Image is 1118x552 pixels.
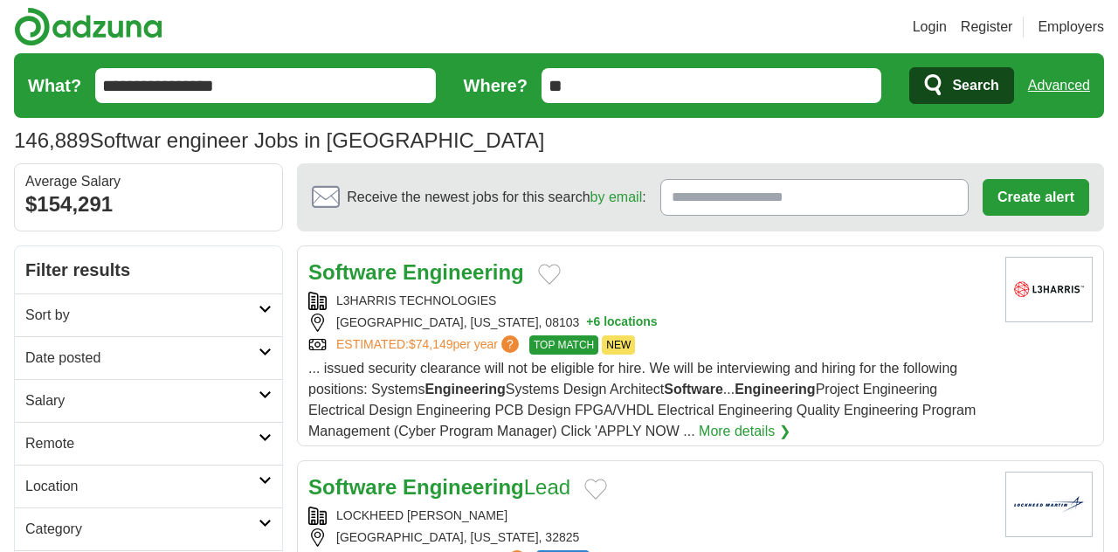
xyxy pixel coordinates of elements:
[464,72,528,99] label: Where?
[15,336,282,379] a: Date posted
[664,382,723,397] strong: Software
[424,382,505,397] strong: Engineering
[913,17,947,38] a: Login
[14,125,90,156] span: 146,889
[308,314,991,332] div: [GEOGRAPHIC_DATA], [US_STATE], 08103
[1005,472,1093,537] img: Lockheed Martin logo
[25,433,259,454] h2: Remote
[586,314,593,332] span: +
[347,187,645,208] span: Receive the newest jobs for this search :
[699,421,790,442] a: More details ❯
[308,475,397,499] strong: Software
[25,175,272,189] div: Average Salary
[909,67,1013,104] button: Search
[25,348,259,369] h2: Date posted
[602,335,635,355] span: NEW
[15,293,282,336] a: Sort by
[586,314,657,332] button: +6 locations
[25,476,259,497] h2: Location
[28,72,81,99] label: What?
[501,335,519,353] span: ?
[403,260,524,284] strong: Engineering
[1005,257,1093,322] img: L3Harris Technologies logo
[590,190,643,204] a: by email
[308,361,976,438] span: ... issued security clearance will not be eligible for hire. We will be interviewing and hiring f...
[25,390,259,411] h2: Salary
[25,189,272,220] div: $154,291
[25,305,259,326] h2: Sort by
[336,508,507,522] a: LOCKHEED [PERSON_NAME]
[15,246,282,293] h2: Filter results
[15,422,282,465] a: Remote
[15,465,282,507] a: Location
[308,260,524,284] a: Software Engineering
[1028,68,1090,103] a: Advanced
[15,507,282,550] a: Category
[403,475,524,499] strong: Engineering
[538,264,561,285] button: Add to favorite jobs
[308,475,570,499] a: Software EngineeringLead
[735,382,815,397] strong: Engineering
[336,293,496,307] a: L3HARRIS TECHNOLOGIES
[14,7,162,46] img: Adzuna logo
[983,179,1089,216] button: Create alert
[529,335,598,355] span: TOP MATCH
[308,260,397,284] strong: Software
[1038,17,1104,38] a: Employers
[15,379,282,422] a: Salary
[25,519,259,540] h2: Category
[336,335,522,355] a: ESTIMATED:$74,149per year?
[952,68,998,103] span: Search
[961,17,1013,38] a: Register
[584,479,607,500] button: Add to favorite jobs
[308,528,991,547] div: [GEOGRAPHIC_DATA], [US_STATE], 32825
[14,128,544,152] h1: Softwar engineer Jobs in [GEOGRAPHIC_DATA]
[409,337,453,351] span: $74,149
